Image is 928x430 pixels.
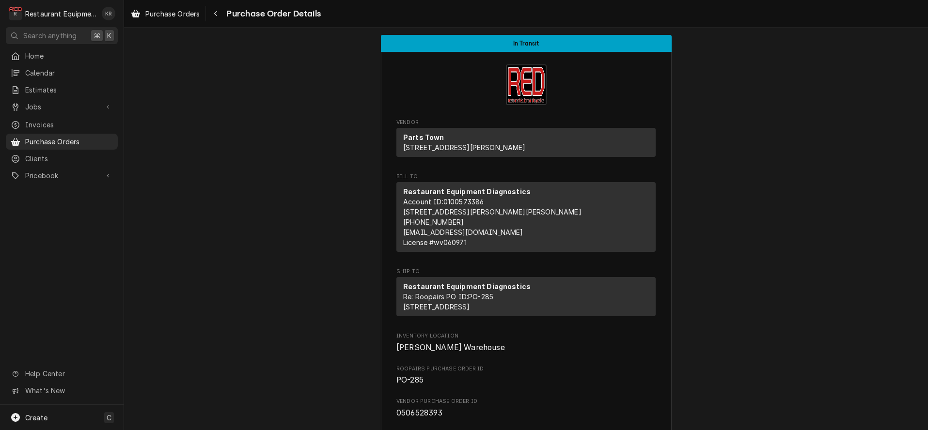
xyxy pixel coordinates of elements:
div: Kelli Robinette's Avatar [102,7,115,20]
span: Pricebook [25,170,98,181]
div: Ship To [396,277,656,320]
strong: Restaurant Equipment Diagnostics [403,187,531,196]
span: Invoices [25,120,113,130]
span: Jobs [25,102,98,112]
a: Go to Jobs [6,99,118,115]
span: Help Center [25,369,112,379]
div: Restaurant Equipment Diagnostics [25,9,96,19]
span: Vendor Purchase Order ID [396,398,656,405]
img: Logo [506,64,547,105]
a: Go to Pricebook [6,168,118,184]
span: Home [25,51,113,61]
a: Calendar [6,65,118,81]
span: Calendar [25,68,113,78]
div: Purchase Order Ship To [396,268,656,321]
div: KR [102,7,115,20]
div: Inventory Location [396,332,656,353]
div: Status [381,35,672,52]
a: Home [6,48,118,64]
span: Purchase Orders [25,137,113,147]
span: Vendor Purchase Order ID [396,407,656,419]
span: 0506528393 [396,408,443,417]
span: Ship To [396,268,656,276]
a: Estimates [6,82,118,98]
a: Go to Help Center [6,366,118,382]
span: Purchase Orders [145,9,200,19]
span: Re: Roopairs PO ID: PO-285 [403,292,493,301]
a: Invoices [6,117,118,133]
div: R [9,7,22,20]
div: Vendor Purchase Order ID [396,398,656,418]
span: PO-285 [396,375,424,384]
span: Search anything [23,31,77,41]
span: Account ID: 0100573386 [403,198,484,206]
strong: Parts Town [403,133,444,141]
span: Estimates [25,85,113,95]
span: K [107,31,111,41]
span: What's New [25,385,112,396]
span: Inventory Location [396,342,656,353]
div: Roopairs Purchase Order ID [396,365,656,386]
strong: Restaurant Equipment Diagnostics [403,282,531,291]
span: Roopairs Purchase Order ID [396,374,656,386]
button: Navigate back [208,6,223,21]
div: Purchase Order Vendor [396,119,656,161]
span: License # wv060971 [403,238,467,246]
span: Purchase Order Details [223,7,321,20]
div: Ship To [396,277,656,316]
div: Vendor [396,128,656,161]
div: Bill To [396,182,656,252]
div: Restaurant Equipment Diagnostics's Avatar [9,7,22,20]
span: Inventory Location [396,332,656,340]
span: In Transit [513,40,539,46]
a: Purchase Orders [6,134,118,150]
span: Vendor [396,119,656,126]
a: Clients [6,151,118,167]
span: [PERSON_NAME] Warehouse [396,343,505,352]
span: Roopairs Purchase Order ID [396,365,656,373]
div: Bill To [396,182,656,256]
span: Bill To [396,173,656,181]
div: Vendor [396,128,656,157]
span: Create [25,414,47,422]
span: Clients [25,154,113,164]
button: Search anything⌘K [6,27,118,44]
span: [STREET_ADDRESS][PERSON_NAME] [403,143,526,152]
a: [EMAIL_ADDRESS][DOMAIN_NAME] [403,228,523,236]
a: [PHONE_NUMBER] [403,218,464,226]
a: Go to What's New [6,383,118,399]
span: [STREET_ADDRESS][PERSON_NAME][PERSON_NAME] [403,208,582,216]
span: C [107,413,111,423]
span: [STREET_ADDRESS] [403,303,470,311]
a: Purchase Orders [127,6,204,22]
span: ⌘ [94,31,100,41]
div: Purchase Order Bill To [396,173,656,256]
